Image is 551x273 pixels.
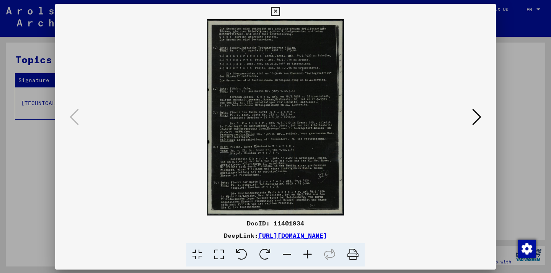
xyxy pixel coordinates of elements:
div: DocID: 11401934 [55,219,496,228]
img: 001.jpg [81,19,470,215]
div: DeepLink: [55,231,496,240]
a: [URL][DOMAIN_NAME] [258,232,327,239]
img: Change consent [518,240,536,258]
div: Change consent [517,239,536,258]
